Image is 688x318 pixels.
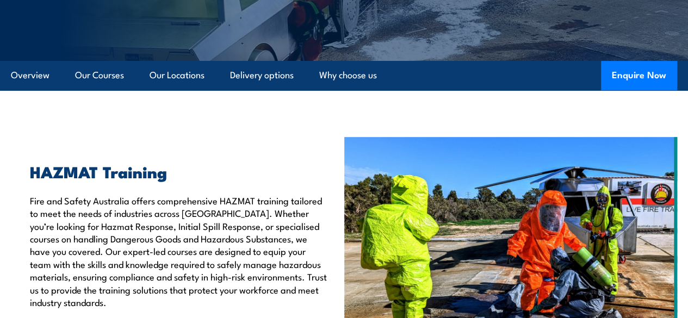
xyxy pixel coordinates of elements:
[150,61,204,90] a: Our Locations
[30,194,328,309] p: Fire and Safety Australia offers comprehensive HAZMAT training tailored to meet the needs of indu...
[75,61,124,90] a: Our Courses
[30,164,328,178] h2: HAZMAT Training
[11,61,49,90] a: Overview
[601,61,677,90] button: Enquire Now
[230,61,294,90] a: Delivery options
[319,61,377,90] a: Why choose us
